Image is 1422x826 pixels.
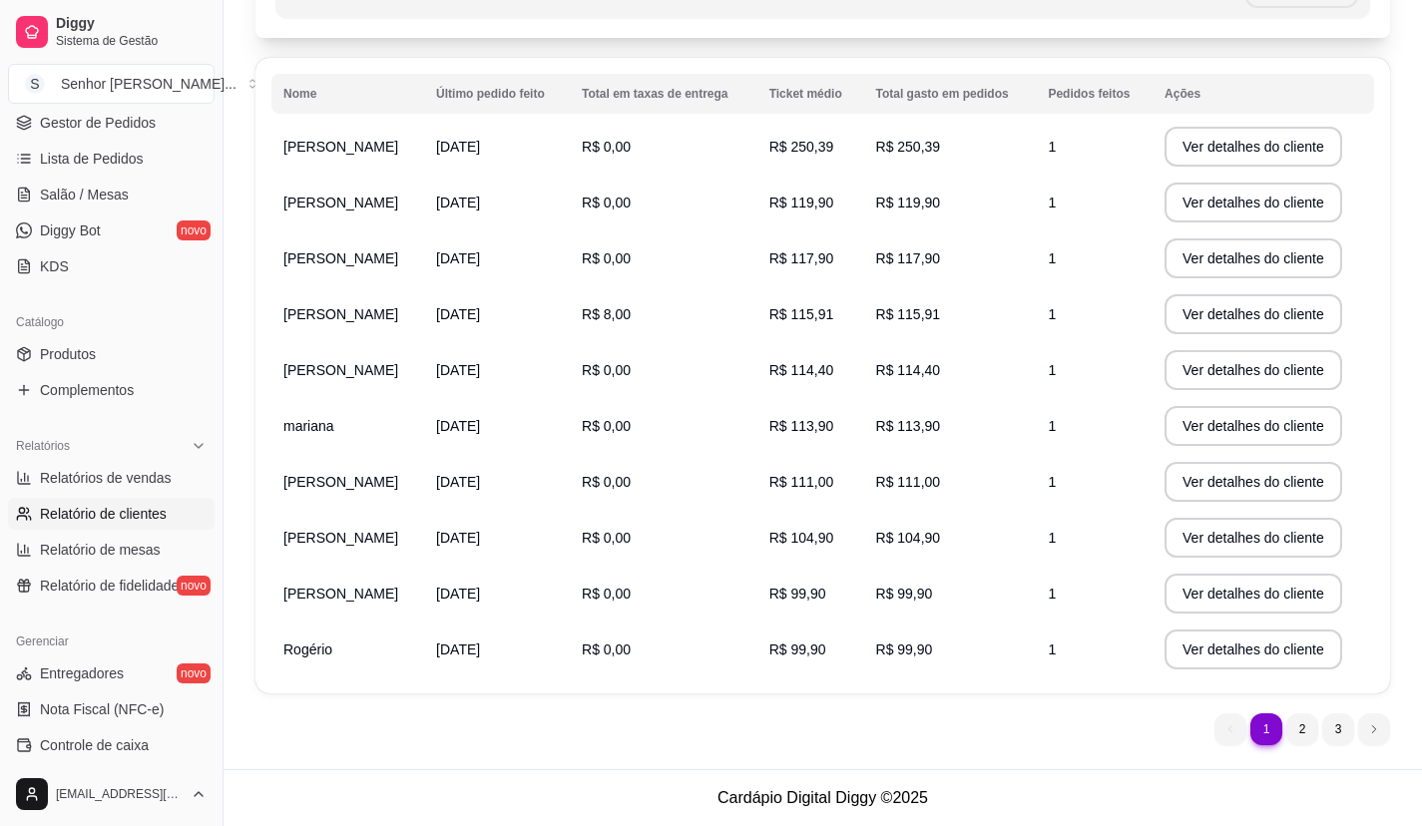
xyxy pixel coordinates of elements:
[1165,629,1342,669] button: Ver detalhes do cliente
[8,462,215,494] a: Relatórios de vendas
[1165,406,1342,446] button: Ver detalhes do cliente
[40,735,149,755] span: Controle de caixa
[876,586,933,602] span: R$ 99,90
[40,699,164,719] span: Nota Fiscal (NFC-e)
[8,498,215,530] a: Relatório de clientes
[40,149,144,169] span: Lista de Pedidos
[8,250,215,282] a: KDS
[40,185,129,205] span: Salão / Mesas
[876,641,933,657] span: R$ 99,90
[8,107,215,139] a: Gestor de Pedidos
[283,362,398,378] span: [PERSON_NAME]
[1048,474,1056,490] span: 1
[436,362,480,378] span: [DATE]
[1048,586,1056,602] span: 1
[1048,362,1056,378] span: 1
[1165,462,1342,502] button: Ver detalhes do cliente
[582,139,631,155] span: R$ 0,00
[876,250,941,266] span: R$ 117,90
[436,139,480,155] span: [DATE]
[8,8,215,56] a: DiggySistema de Gestão
[8,143,215,175] a: Lista de Pedidos
[436,641,480,657] span: [DATE]
[876,306,941,322] span: R$ 115,91
[769,586,826,602] span: R$ 99,90
[40,540,161,560] span: Relatório de mesas
[876,362,941,378] span: R$ 114,40
[40,256,69,276] span: KDS
[40,504,167,524] span: Relatório de clientes
[8,306,215,338] div: Catálogo
[769,530,834,546] span: R$ 104,90
[582,418,631,434] span: R$ 0,00
[25,74,45,94] span: S
[876,418,941,434] span: R$ 113,90
[1048,195,1056,210] span: 1
[40,663,124,683] span: Entregadores
[56,15,207,33] span: Diggy
[424,74,570,114] th: Último pedido feito
[283,474,398,490] span: [PERSON_NAME]
[876,195,941,210] span: R$ 119,90
[1048,530,1056,546] span: 1
[8,729,215,761] a: Controle de caixa
[436,530,480,546] span: [DATE]
[769,250,834,266] span: R$ 117,90
[436,195,480,210] span: [DATE]
[769,641,826,657] span: R$ 99,90
[283,418,334,434] span: mariana
[40,113,156,133] span: Gestor de Pedidos
[56,786,183,802] span: [EMAIL_ADDRESS][DOMAIN_NAME]
[8,534,215,566] a: Relatório de mesas
[436,474,480,490] span: [DATE]
[8,625,215,657] div: Gerenciar
[8,214,215,246] a: Diggy Botnovo
[769,362,834,378] span: R$ 114,40
[769,474,834,490] span: R$ 111,00
[769,195,834,210] span: R$ 119,90
[1036,74,1153,114] th: Pedidos feitos
[1165,127,1342,167] button: Ver detalhes do cliente
[582,586,631,602] span: R$ 0,00
[40,468,172,488] span: Relatórios de vendas
[582,474,631,490] span: R$ 0,00
[1165,183,1342,222] button: Ver detalhes do cliente
[224,769,1422,826] footer: Cardápio Digital Diggy © 2025
[40,220,101,240] span: Diggy Bot
[582,250,631,266] span: R$ 0,00
[1048,418,1056,434] span: 1
[582,641,631,657] span: R$ 0,00
[1165,574,1342,614] button: Ver detalhes do cliente
[1165,350,1342,390] button: Ver detalhes do cliente
[436,250,480,266] span: [DATE]
[283,530,398,546] span: [PERSON_NAME]
[8,657,215,689] a: Entregadoresnovo
[864,74,1037,114] th: Total gasto em pedidos
[436,418,480,434] span: [DATE]
[283,139,398,155] span: [PERSON_NAME]
[40,576,179,596] span: Relatório de fidelidade
[1048,306,1056,322] span: 1
[570,74,757,114] th: Total em taxas de entrega
[61,74,237,94] div: Senhor [PERSON_NAME] ...
[40,344,96,364] span: Produtos
[8,64,215,104] button: Select a team
[582,362,631,378] span: R$ 0,00
[8,338,215,370] a: Produtos
[1204,703,1400,755] nav: pagination navigation
[876,139,941,155] span: R$ 250,39
[283,641,332,657] span: Rogério
[8,570,215,602] a: Relatório de fidelidadenovo
[1165,294,1342,334] button: Ver detalhes do cliente
[271,74,424,114] th: Nome
[283,195,398,210] span: [PERSON_NAME]
[876,474,941,490] span: R$ 111,00
[1165,518,1342,558] button: Ver detalhes do cliente
[8,693,215,725] a: Nota Fiscal (NFC-e)
[582,195,631,210] span: R$ 0,00
[283,250,398,266] span: [PERSON_NAME]
[16,438,70,454] span: Relatórios
[8,374,215,406] a: Complementos
[436,586,480,602] span: [DATE]
[582,530,631,546] span: R$ 0,00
